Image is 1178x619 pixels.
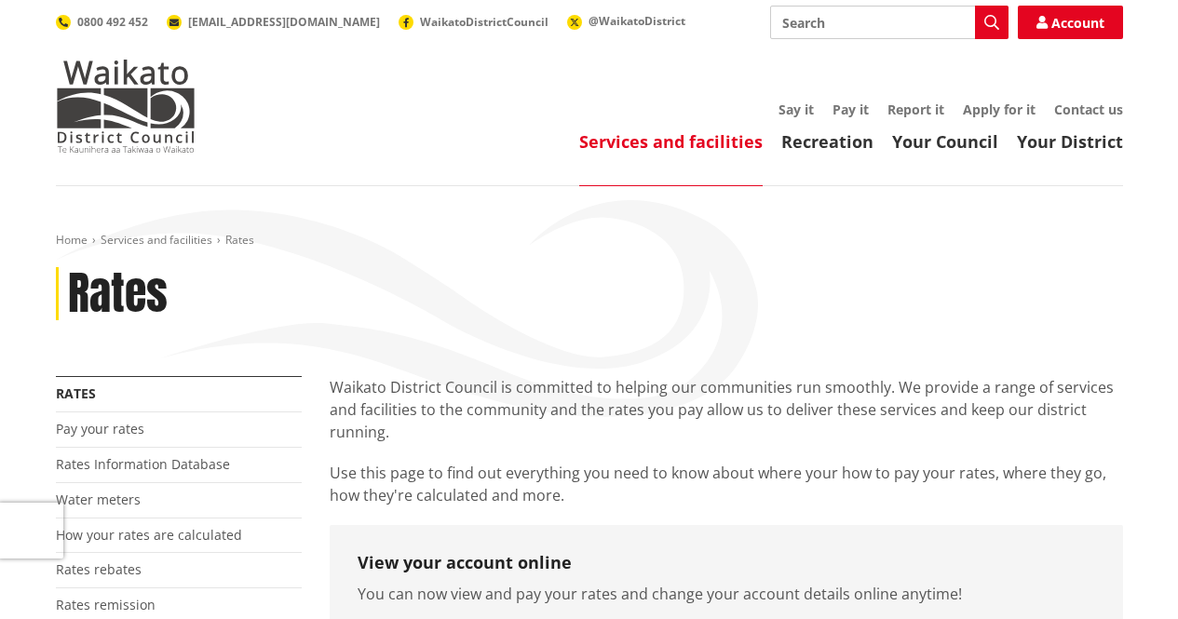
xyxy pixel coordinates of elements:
a: 0800 492 452 [56,14,148,30]
a: Rates remission [56,596,156,613]
img: Waikato District Council - Te Kaunihera aa Takiwaa o Waikato [56,60,196,153]
a: @WaikatoDistrict [567,13,685,29]
a: Pay it [833,101,869,118]
p: You can now view and pay your rates and change your account details online anytime! [358,583,1095,605]
a: Apply for it [963,101,1036,118]
span: @WaikatoDistrict [589,13,685,29]
a: Pay your rates [56,420,144,437]
span: WaikatoDistrictCouncil [420,14,548,30]
a: Say it [779,101,814,118]
a: Your District [1017,130,1123,153]
a: [EMAIL_ADDRESS][DOMAIN_NAME] [167,14,380,30]
span: 0800 492 452 [77,14,148,30]
span: Rates [225,232,254,248]
h1: Rates [68,267,168,321]
a: Rates Information Database [56,455,230,473]
a: How your rates are calculated [56,526,242,544]
a: Recreation [781,130,873,153]
h3: View your account online [358,553,1095,573]
a: Your Council [892,130,998,153]
a: WaikatoDistrictCouncil [399,14,548,30]
p: Use this page to find out everything you need to know about where your how to pay your rates, whe... [330,462,1123,506]
a: Rates [56,384,96,402]
a: Report it [887,101,944,118]
a: Contact us [1054,101,1123,118]
a: Account [1018,6,1123,39]
a: Services and facilities [579,130,763,153]
a: Rates rebates [56,560,142,578]
nav: breadcrumb [56,233,1123,249]
input: Search input [770,6,1009,39]
a: Home [56,232,88,248]
span: [EMAIL_ADDRESS][DOMAIN_NAME] [188,14,380,30]
p: Waikato District Council is committed to helping our communities run smoothly. We provide a range... [330,376,1123,443]
a: Services and facilities [101,232,212,248]
a: Water meters [56,491,141,508]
